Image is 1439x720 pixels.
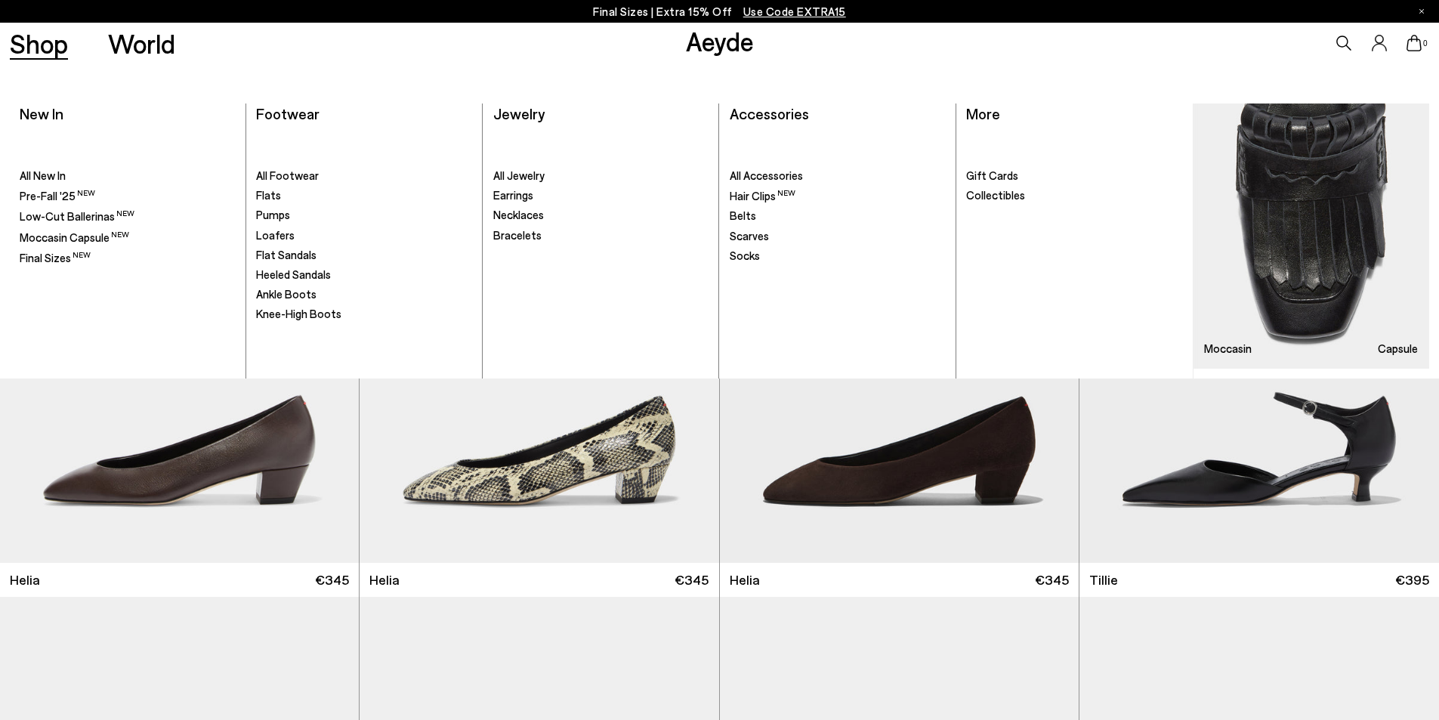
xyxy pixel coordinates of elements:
[256,287,472,302] a: Ankle Boots
[720,563,1079,597] a: Helia €345
[730,229,946,244] a: Scarves
[675,570,709,589] span: €345
[493,228,709,243] a: Bracelets
[256,208,290,221] span: Pumps
[966,104,1000,122] a: More
[493,168,545,182] span: All Jewelry
[20,230,129,244] span: Moccasin Capsule
[730,570,760,589] span: Helia
[493,188,533,202] span: Earrings
[493,208,709,223] a: Necklaces
[20,168,66,182] span: All New In
[493,188,709,203] a: Earrings
[730,168,803,182] span: All Accessories
[743,5,846,18] span: Navigate to /collections/ss25-final-sizes
[1395,570,1429,589] span: €395
[256,208,472,223] a: Pumps
[256,228,295,242] span: Loafers
[493,228,542,242] span: Bracelets
[730,189,795,202] span: Hair Clips
[10,30,68,57] a: Shop
[493,168,709,184] a: All Jewelry
[730,168,946,184] a: All Accessories
[256,248,472,263] a: Flat Sandals
[256,188,472,203] a: Flats
[256,267,472,283] a: Heeled Sandals
[20,189,95,202] span: Pre-Fall '25
[20,250,236,266] a: Final Sizes
[108,30,175,57] a: World
[256,307,472,322] a: Knee-High Boots
[256,188,281,202] span: Flats
[730,188,946,204] a: Hair Clips
[686,25,754,57] a: Aeyde
[20,209,236,224] a: Low-Cut Ballerinas
[360,563,718,597] a: Helia €345
[1422,39,1429,48] span: 0
[256,287,317,301] span: Ankle Boots
[730,249,946,264] a: Socks
[20,188,236,204] a: Pre-Fall '25
[730,104,809,122] a: Accessories
[493,208,544,221] span: Necklaces
[1035,570,1069,589] span: €345
[966,168,1183,184] a: Gift Cards
[593,2,846,21] p: Final Sizes | Extra 15% Off
[256,104,320,122] a: Footwear
[20,209,134,223] span: Low-Cut Ballerinas
[1407,35,1422,51] a: 0
[10,570,40,589] span: Helia
[315,570,349,589] span: €345
[256,168,472,184] a: All Footwear
[730,249,760,262] span: Socks
[1204,343,1252,354] h3: Moccasin
[256,168,319,182] span: All Footwear
[493,104,545,122] a: Jewelry
[256,267,331,281] span: Heeled Sandals
[20,251,91,264] span: Final Sizes
[20,168,236,184] a: All New In
[966,188,1183,203] a: Collectibles
[730,209,946,224] a: Belts
[369,570,400,589] span: Helia
[1194,104,1429,369] a: Moccasin Capsule
[1079,563,1439,597] a: Tillie €395
[256,248,317,261] span: Flat Sandals
[730,229,769,243] span: Scarves
[256,307,341,320] span: Knee-High Boots
[1089,570,1118,589] span: Tillie
[20,104,63,122] a: New In
[1194,104,1429,369] img: Mobile_e6eede4d-78b8-4bd1-ae2a-4197e375e133_900x.jpg
[730,209,756,222] span: Belts
[966,168,1018,182] span: Gift Cards
[256,228,472,243] a: Loafers
[966,188,1025,202] span: Collectibles
[1378,343,1418,354] h3: Capsule
[20,230,236,246] a: Moccasin Capsule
